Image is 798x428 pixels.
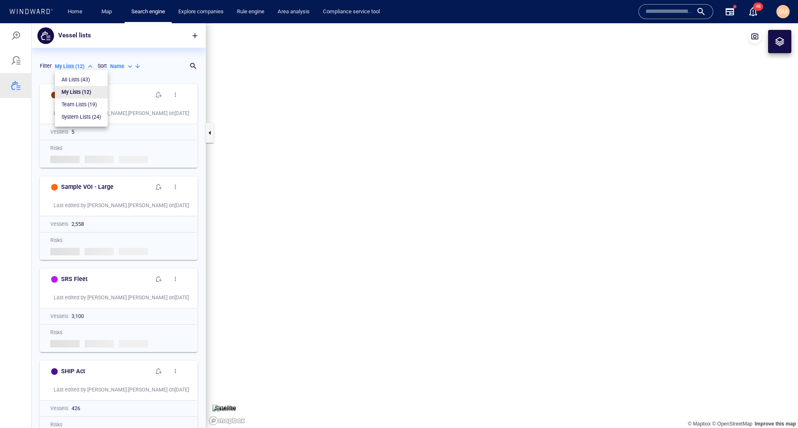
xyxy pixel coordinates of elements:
span: SM [779,8,787,15]
a: Compliance service tool [320,5,383,19]
button: Map [95,5,121,19]
div: Notification center [748,7,758,17]
iframe: Chat [763,391,792,422]
a: Map [98,5,118,19]
a: Home [64,5,86,19]
a: 48 [746,5,760,18]
button: 48 [748,7,758,17]
p: My Lists ( 12 ) [62,65,91,73]
p: All Lists ( 43 ) [62,53,90,60]
span: 48 [753,2,763,11]
p: System Lists ( 24 ) [62,90,101,98]
a: Search engine [128,5,168,19]
a: Area analysis [274,5,313,19]
button: Home [62,5,88,19]
button: SM [775,3,791,20]
a: Rule engine [234,5,268,19]
p: Team Lists ( 19 ) [62,78,97,85]
a: Explore companies [175,5,227,19]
